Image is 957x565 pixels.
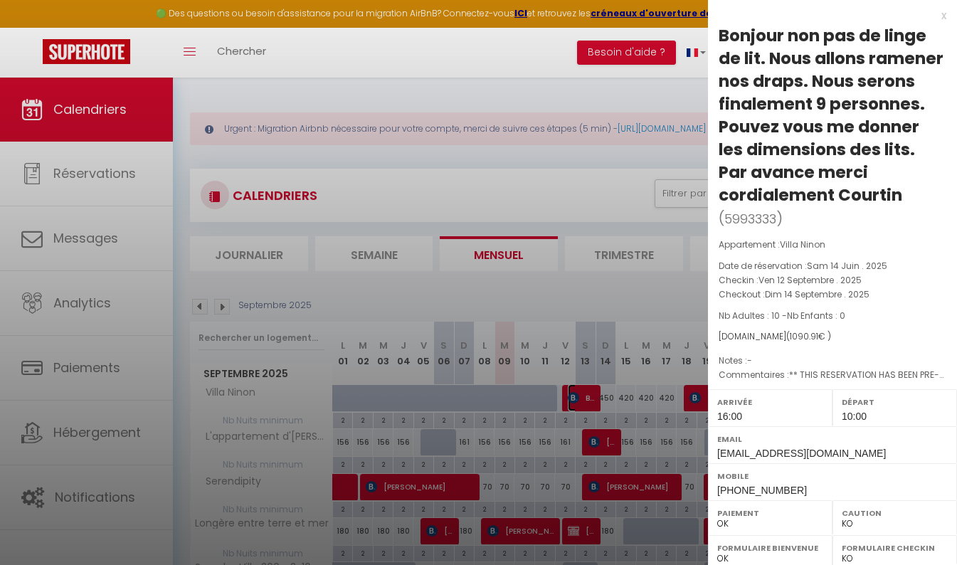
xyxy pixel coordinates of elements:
[719,354,946,368] p: Notes :
[717,469,948,483] label: Mobile
[719,368,946,382] p: Commentaires :
[780,238,825,250] span: Villa Ninon
[787,310,845,322] span: Nb Enfants : 0
[719,310,845,322] span: Nb Adultes : 10 -
[765,288,869,300] span: Dim 14 Septembre . 2025
[807,260,887,272] span: Sam 14 Juin . 2025
[717,395,823,409] label: Arrivée
[790,330,818,342] span: 1090.91
[717,485,807,496] span: [PHONE_NUMBER]
[11,6,54,48] button: Ouvrir le widget de chat LiveChat
[717,432,948,446] label: Email
[719,208,783,228] span: ( )
[719,24,946,206] div: Bonjour non pas de linge de lit. Nous allons ramener nos draps. Nous serons finalement 9 personne...
[719,287,946,302] p: Checkout :
[717,541,823,555] label: Formulaire Bienvenue
[717,411,742,422] span: 16:00
[758,274,862,286] span: Ven 12 Septembre . 2025
[842,541,948,555] label: Formulaire Checkin
[747,354,752,366] span: -
[719,259,946,273] p: Date de réservation :
[719,273,946,287] p: Checkin :
[719,330,946,344] div: [DOMAIN_NAME]
[717,448,886,459] span: [EMAIL_ADDRESS][DOMAIN_NAME]
[842,411,867,422] span: 10:00
[786,330,831,342] span: ( € )
[719,238,946,252] p: Appartement :
[717,506,823,520] label: Paiement
[842,395,948,409] label: Départ
[842,506,948,520] label: Caution
[708,7,946,24] div: x
[724,210,776,228] span: 5993333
